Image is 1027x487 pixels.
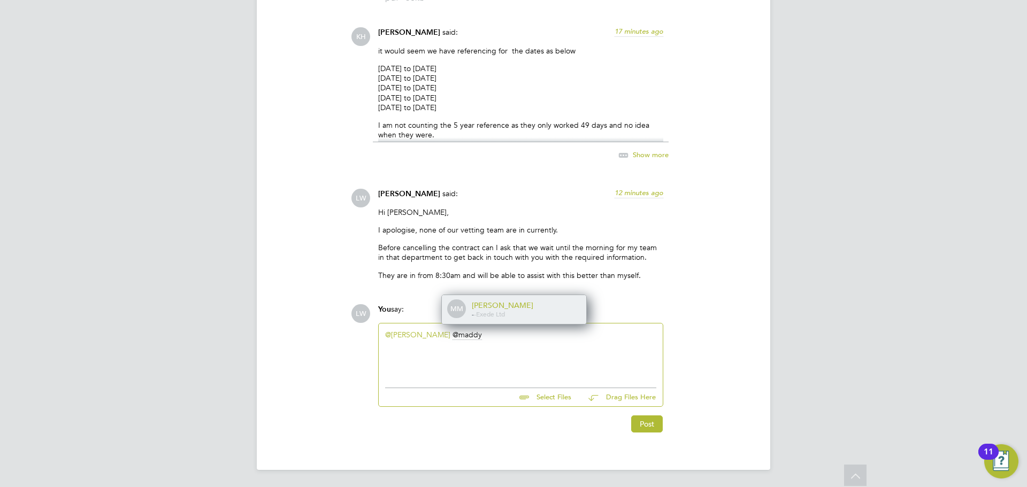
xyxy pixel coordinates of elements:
p: it would seem we have referencing for the dates as below [378,46,663,56]
span: 17 minutes ago [615,27,663,36]
p: I am not counting the 5 year reference as they only worked 49 days and no idea when they were. [378,120,663,140]
p: [DATE] to [DATE] [DATE] to [DATE] [DATE] to [DATE] [DATE] to [DATE] [DATE] to [DATE] [378,64,663,112]
span: said: [442,189,458,198]
div: ​ [385,330,656,376]
a: @[PERSON_NAME] [385,330,450,339]
span: MM [448,300,465,318]
button: Drag Files Here [580,386,656,409]
button: Post [631,415,663,432]
div: say: [378,304,663,323]
span: LW [351,189,370,207]
p: I apologise, none of our vetting team are in currently. [378,225,663,235]
span: KH [351,27,370,46]
span: LW [351,304,370,323]
span: - [474,310,476,318]
span: [PERSON_NAME] [378,189,440,198]
span: [PERSON_NAME] [378,28,440,37]
span: - [472,310,474,318]
button: Open Resource Center, 11 new notifications [984,444,1018,478]
div: 11 [984,452,993,466]
p: Before cancelling the contract can I ask that we wait until the morning for my team in that depar... [378,243,663,262]
span: 12 minutes ago [615,188,663,197]
span: Exede Ltd [476,310,505,318]
div: [PERSON_NAME] [472,300,579,310]
span: said: [442,27,458,37]
p: They are in from 8:30am and will be able to assist with this better than myself. [378,270,663,280]
span: maddy [453,330,482,340]
span: Show more [633,150,669,159]
span: You [378,305,391,314]
p: Hi [PERSON_NAME], [378,207,663,217]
